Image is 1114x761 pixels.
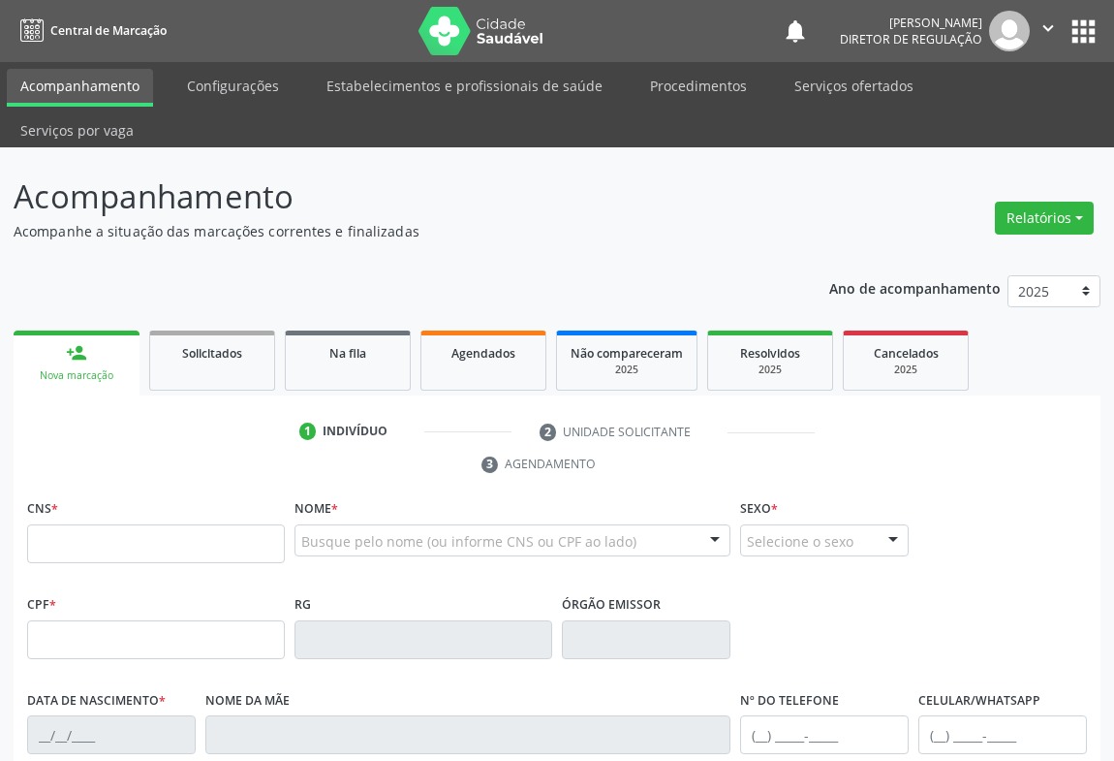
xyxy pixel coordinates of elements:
[989,11,1030,51] img: img
[329,345,366,362] span: Na fila
[995,202,1094,235] button: Relatórios
[301,531,636,552] span: Busque pelo nome (ou informe CNS ou CPF ao lado)
[14,173,774,221] p: Acompanhamento
[173,69,293,103] a: Configurações
[205,686,290,716] label: Nome da mãe
[294,494,338,524] label: Nome
[50,22,167,39] span: Central de Marcação
[747,531,853,552] span: Selecione o sexo
[840,31,982,48] span: Diretor de regulação
[740,715,909,754] input: (__) _____-_____
[27,494,58,524] label: CNS
[918,715,1087,754] input: (__) _____-_____
[571,345,683,362] span: Não compareceram
[840,15,982,31] div: [PERSON_NAME]
[1067,15,1100,48] button: apps
[27,590,56,620] label: CPF
[451,345,515,362] span: Agendados
[636,69,760,103] a: Procedimentos
[571,363,683,377] div: 2025
[740,686,839,716] label: Nº do Telefone
[182,345,242,362] span: Solicitados
[857,363,954,377] div: 2025
[782,17,809,45] button: notifications
[299,423,317,440] div: 1
[27,686,166,716] label: Data de nascimento
[829,275,1001,300] p: Ano de acompanhamento
[918,686,1040,716] label: Celular/WhatsApp
[1037,17,1059,39] i: 
[7,113,147,147] a: Serviços por vaga
[313,69,616,103] a: Estabelecimentos e profissionais de saúde
[781,69,927,103] a: Serviços ofertados
[323,423,387,440] div: Indivíduo
[740,494,778,524] label: Sexo
[27,715,196,754] input: __/__/____
[1030,11,1067,51] button: 
[562,590,661,620] label: Órgão emissor
[740,345,800,362] span: Resolvidos
[27,368,126,383] div: Nova marcação
[874,345,939,362] span: Cancelados
[14,221,774,241] p: Acompanhe a situação das marcações correntes e finalizadas
[7,69,153,107] a: Acompanhamento
[66,342,87,364] div: person_add
[14,15,167,47] a: Central de Marcação
[294,590,311,620] label: RG
[722,363,819,377] div: 2025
